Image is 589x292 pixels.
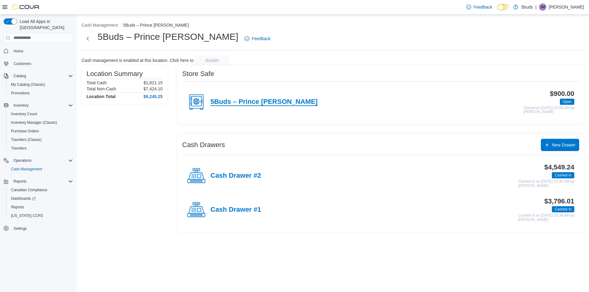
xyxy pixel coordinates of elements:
span: Reports [9,203,73,211]
span: Home [13,49,23,54]
span: Dashboards [11,196,36,201]
a: Promotions [9,89,32,97]
button: Cash Management [6,165,75,173]
button: disable [195,55,229,65]
button: Inventory Count [6,110,75,118]
a: Canadian Compliance [9,186,50,194]
span: Catalog [13,74,26,78]
span: Transfers (Classic) [11,137,42,142]
span: Cashed In [555,207,572,212]
h6: Total Cash [87,80,107,85]
button: Reports [6,203,75,211]
button: Inventory [11,102,31,109]
span: New Drawer [552,142,576,148]
h3: $900.00 [550,90,574,97]
span: Cash Management [9,165,73,173]
h4: 5Buds – Prince [PERSON_NAME] [210,98,318,106]
a: Feedback [464,1,495,13]
p: Closed on [DATE] 10:06 AM by [PERSON_NAME] [524,106,574,114]
span: My Catalog (Classic) [11,82,45,87]
button: Next [82,32,94,45]
button: Operations [1,156,75,165]
span: Transfers [9,145,73,152]
a: Customers [11,60,34,67]
span: Operations [13,158,32,163]
span: Home [11,47,73,55]
h4: Cash Drawer #2 [210,172,261,180]
span: Inventory [11,102,73,109]
button: Cash Management [82,23,118,28]
button: My Catalog (Classic) [6,80,75,89]
img: Cova [12,4,40,10]
a: Dashboards [9,195,38,202]
button: Catalog [1,72,75,80]
span: Open [560,99,574,105]
a: Reports [9,203,26,211]
a: Cash Management [9,165,44,173]
span: Cashed In [552,172,574,178]
button: Reports [11,178,29,185]
h3: Location Summary [87,70,143,78]
span: JM [540,3,545,11]
a: Purchase Orders [9,127,41,135]
span: Reports [13,179,26,184]
span: My Catalog (Classic) [9,81,73,88]
h4: Cash Drawer #1 [210,206,261,214]
p: [PERSON_NAME] [549,3,584,11]
a: Transfers [9,145,29,152]
button: Inventory Manager (Classic) [6,118,75,127]
a: Inventory Manager (Classic) [9,119,60,126]
h3: Cash Drawers [182,141,225,149]
button: Purchase Orders [6,127,75,135]
button: New Drawer [541,139,579,151]
input: Dark Mode [497,4,510,10]
button: Settings [1,224,75,233]
a: Feedback [242,32,273,45]
span: Load All Apps in [GEOGRAPHIC_DATA] [17,18,73,31]
span: Promotions [11,91,30,96]
span: Cashed In [552,206,574,212]
nav: An example of EuiBreadcrumbs [82,22,584,29]
button: 5Buds – Prince [PERSON_NAME] [123,23,189,28]
p: | [535,3,537,11]
p: $7,424.10 [144,86,163,91]
h3: $3,796.01 [544,198,574,205]
h3: $4,549.24 [544,164,574,171]
button: Promotions [6,89,75,97]
a: Transfers (Classic) [9,136,44,143]
button: Catalog [11,72,29,80]
button: Inventory [1,101,75,110]
p: Cashed In on [DATE] 10:36 AM by [PERSON_NAME] [518,180,574,188]
span: Cashed In [555,173,572,178]
span: Dark Mode [497,10,498,11]
button: [US_STATE] CCRS [6,211,75,220]
span: Operations [11,157,73,164]
span: Reports [11,178,73,185]
a: Inventory Count [9,110,40,118]
span: Settings [13,226,27,231]
a: [US_STATE] CCRS [9,212,45,219]
h4: $9,245.25 [144,94,163,99]
span: Inventory Count [11,112,37,116]
span: [US_STATE] CCRS [11,213,43,218]
span: Purchase Orders [9,127,73,135]
button: Home [1,47,75,55]
button: Operations [11,157,34,164]
span: Catalog [11,72,73,80]
button: Transfers [6,144,75,153]
button: Reports [1,177,75,186]
span: Dashboards [9,195,73,202]
span: Inventory Manager (Classic) [9,119,73,126]
button: Canadian Compliance [6,186,75,194]
span: Inventory Manager (Classic) [11,120,57,125]
a: Home [11,47,26,55]
span: Inventory Count [9,110,73,118]
span: Inventory [13,103,29,108]
span: Canadian Compliance [11,188,47,192]
span: Open [563,99,572,104]
span: Customers [11,60,73,67]
a: Dashboards [6,194,75,203]
p: Cashed In on [DATE] 10:36 AM by [PERSON_NAME] [518,214,574,222]
span: Reports [11,205,24,210]
button: Transfers (Classic) [6,135,75,144]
